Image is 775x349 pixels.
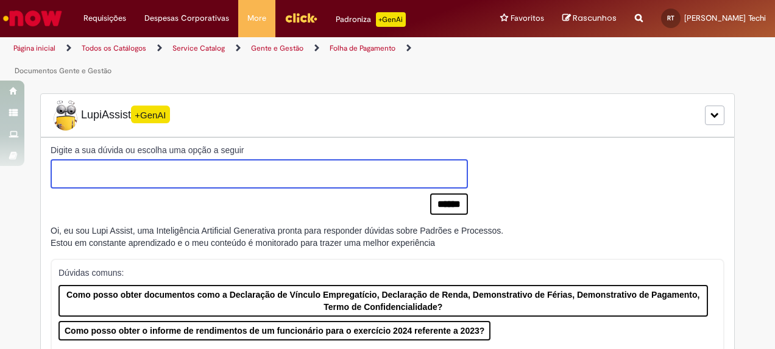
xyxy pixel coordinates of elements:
a: Documentos Gente e Gestão [15,66,111,76]
span: Requisições [83,12,126,24]
span: RT [667,14,674,22]
a: Service Catalog [172,43,225,53]
img: ServiceNow [1,6,64,31]
span: More [247,12,266,24]
a: Todos os Catálogos [82,43,146,53]
img: Lupi [51,100,81,131]
a: Folha de Pagamento [330,43,395,53]
img: click_logo_yellow_360x200.png [285,9,317,27]
div: Oi, eu sou Lupi Assist, uma Inteligência Artificial Generativa pronta para responder dúvidas sobr... [51,225,503,249]
button: Como posso obter o informe de rendimentos de um funcionário para o exercício 2024 referente a 2023? [58,321,490,340]
a: Página inicial [13,43,55,53]
ul: Trilhas de página [9,37,508,82]
p: +GenAi [376,12,406,27]
p: Dúvidas comuns: [58,267,708,279]
button: Como posso obter documentos como a Declaração de Vínculo Empregatício, Declaração de Renda, Demon... [58,285,708,317]
div: Padroniza [336,12,406,27]
span: +GenAI [131,106,170,123]
span: Favoritos [511,12,544,24]
label: Digite a sua dúvida ou escolha uma opção a seguir [51,144,468,156]
span: [PERSON_NAME] Techi [684,13,766,23]
span: LupiAssist [51,100,170,131]
a: Rascunhos [562,13,617,24]
a: Gente e Gestão [251,43,303,53]
span: Rascunhos [573,12,617,24]
span: Despesas Corporativas [144,12,229,24]
div: LupiLupiAssist+GenAI [40,93,735,137]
